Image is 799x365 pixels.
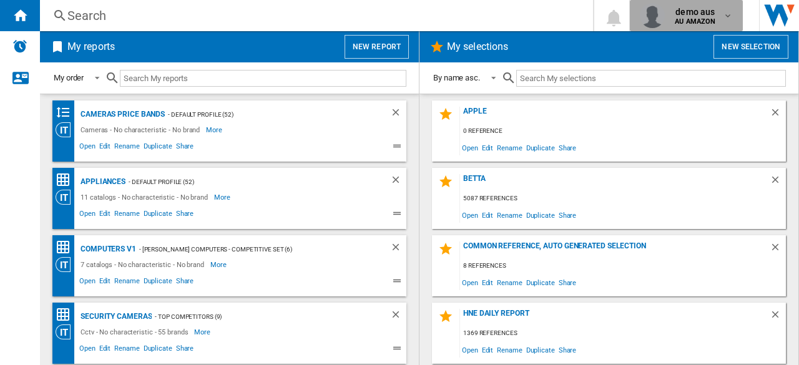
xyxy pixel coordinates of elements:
span: Duplicate [524,341,557,358]
span: Duplicate [524,207,557,223]
h2: My selections [444,35,511,59]
span: Edit [480,274,496,291]
div: Category View [56,122,77,137]
div: Delete [770,107,786,124]
span: Edit [480,139,496,156]
span: Share [174,275,196,290]
span: Rename [495,207,524,223]
span: Duplicate [142,275,174,290]
span: Open [77,140,97,155]
span: Share [557,207,579,223]
div: Category View [56,190,77,205]
span: Rename [112,208,141,223]
span: Share [557,341,579,358]
div: Delete [390,174,406,190]
div: 7 catalogs - No characteristic - No brand [77,257,210,272]
div: Common reference, auto generated selection [460,241,770,258]
span: Edit [97,275,113,290]
div: My order [54,73,84,82]
span: Rename [495,274,524,291]
span: Open [460,274,480,291]
span: More [210,257,228,272]
img: alerts-logo.svg [12,39,27,54]
button: New selection [713,35,788,59]
div: - Default profile (52) [165,107,365,122]
span: Open [460,139,480,156]
span: More [206,122,224,137]
input: Search My selections [516,70,786,87]
div: Delete [390,309,406,324]
span: Rename [495,139,524,156]
span: Duplicate [524,274,557,291]
span: Open [460,341,480,358]
img: profile.jpg [640,3,665,28]
span: Duplicate [524,139,557,156]
span: Duplicate [142,208,174,223]
div: 1369 references [460,326,786,341]
div: - [PERSON_NAME] Computers - Competitive set (6) [136,241,365,257]
span: Edit [97,343,113,358]
div: Apple [460,107,770,124]
div: Delete [770,309,786,326]
span: Open [77,343,97,358]
span: Duplicate [142,343,174,358]
div: Price Matrix [56,307,77,323]
div: 8 references [460,258,786,274]
span: Share [174,208,196,223]
span: Open [77,208,97,223]
div: Search [67,7,561,24]
span: demo aus [675,6,715,18]
span: Rename [112,275,141,290]
span: Edit [480,207,496,223]
span: Share [557,274,579,291]
input: Search My reports [120,70,406,87]
div: HNE Daily Report [460,309,770,326]
div: Computers V1 [77,241,136,257]
div: Category View [56,257,77,272]
div: Price Matrix [56,240,77,255]
span: More [214,190,232,205]
span: More [194,324,212,339]
span: Share [557,139,579,156]
div: Delete [390,107,406,122]
button: New report [345,35,409,59]
span: Share [174,140,196,155]
span: Rename [112,343,141,358]
span: Edit [480,341,496,358]
div: Cctv - No characteristic - 55 brands [77,324,194,339]
span: Edit [97,140,113,155]
div: Category View [56,324,77,339]
div: Delete [770,241,786,258]
div: Security Cameras [77,309,152,324]
div: Appliances [77,174,125,190]
div: Cameras - No characteristic - No brand [77,122,206,137]
div: By name asc. [433,73,480,82]
span: Open [77,275,97,290]
div: Price Matrix [56,172,77,188]
div: Delete [770,174,786,191]
span: Edit [97,208,113,223]
h2: My reports [65,35,117,59]
div: Brands banding [56,105,77,120]
div: Betta [460,174,770,191]
div: - Top Competitors (9) [152,309,365,324]
div: 0 reference [460,124,786,139]
span: Share [174,343,196,358]
span: Rename [112,140,141,155]
div: Delete [390,241,406,257]
span: Rename [495,341,524,358]
div: Cameras Price Bands [77,107,165,122]
b: AU AMAZON [675,17,715,26]
span: Open [460,207,480,223]
span: Duplicate [142,140,174,155]
div: 11 catalogs - No characteristic - No brand [77,190,214,205]
div: - Default profile (52) [125,174,365,190]
div: 5087 references [460,191,786,207]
